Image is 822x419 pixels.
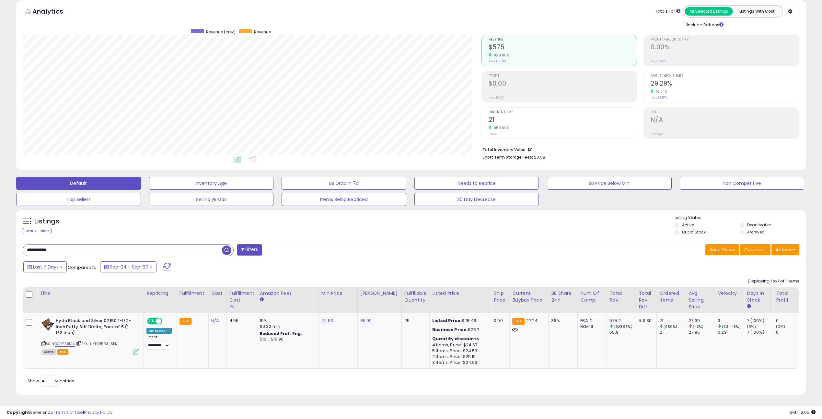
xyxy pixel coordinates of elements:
[237,244,262,256] button: Filters
[747,290,770,304] div: Days In Stock
[693,324,703,329] small: (-2%)
[211,290,224,297] div: Cost
[526,317,538,324] span: 27.24
[260,331,302,336] b: Reduced Prof. Rng.
[682,222,694,228] label: Active
[651,59,666,63] small: Prev: 0.00%
[747,324,756,329] small: (0%)
[482,147,527,152] b: Total Inventory Value:
[580,318,602,324] div: FBA: 2
[149,193,274,206] button: Selling @ Max
[55,409,83,415] a: Terms of Use
[149,177,274,190] button: Inventory Age
[680,177,805,190] button: Non Competitive
[609,329,636,335] div: 55.9
[614,324,632,329] small: (928.98%)
[260,324,314,329] div: $0.30 min
[55,341,75,347] a: B007ZJ1ICS
[414,177,539,190] button: Needs to Reprice
[360,290,399,297] div: [PERSON_NAME]
[161,318,172,324] span: OFF
[639,318,652,324] div: 519.30
[489,132,497,136] small: Prev: 2
[432,290,488,297] div: Listed Price
[56,318,134,338] b: Hyde Black and Silver 02150 1-1/2-Inch Putty Stiff Knife, Pack of 5 (1 1/2 Inch)
[659,290,683,304] div: Ordered Items
[321,290,355,297] div: Min Price
[229,318,252,324] div: 4.55
[722,324,740,329] small: (934.48%)
[776,329,802,335] div: 0
[432,318,486,324] div: $28.49
[494,318,504,324] div: 0.00
[179,318,191,325] small: FBA
[651,38,799,42] span: Profit [PERSON_NAME]
[747,222,771,228] label: Deactivated
[733,7,781,16] button: Listings With Cost
[100,261,156,272] button: Sep-24 - Sep-30
[744,246,765,253] span: Columns
[482,145,794,153] li: $0
[489,116,637,125] h2: 21
[40,290,141,297] div: Title
[740,244,770,255] button: Columns
[718,318,744,324] div: 3
[432,327,468,333] b: Business Price:
[651,132,663,136] small: Prev: N/A
[489,38,637,42] span: Revenue
[16,177,141,190] button: Default
[654,89,667,94] small: 10.24%
[747,304,751,309] small: Days In Stock.
[179,290,206,297] div: Fulfillment
[432,336,479,342] b: Quantity discounts
[512,318,524,325] small: FBA
[492,53,509,58] small: 928.98%
[57,349,68,355] span: FBA
[489,80,637,89] h2: $0.00
[651,96,667,100] small: Prev: 26.57%
[689,329,715,335] div: 27.95
[492,126,509,130] small: 950.00%
[148,318,156,324] span: ON
[32,7,76,18] h5: Analytics
[651,116,799,125] h2: N/A
[748,278,799,284] div: Displaying 1 to 1 of 1 items
[41,349,56,355] span: All listings currently available for purchase on Amazon
[747,329,773,335] div: 7 (100%)
[414,193,539,206] button: 30 Day Decrease
[776,318,802,324] div: 0
[482,154,533,160] b: Short Term Storage Fees:
[41,318,54,331] img: 51V9ccgOZ0L._SL40_.jpg
[84,409,112,415] a: Privacy Policy
[494,290,507,304] div: Ship Price
[41,318,139,354] div: ASIN:
[512,290,546,304] div: Current Buybox Price
[776,324,785,329] small: (0%)
[229,290,254,304] div: Fulfillment Cost
[489,111,637,114] span: Ordered Items
[489,59,506,63] small: Prev: $55.90
[76,341,117,346] span: | SKU: HYD21503_5PK
[260,337,314,342] div: $10 - $10.90
[659,329,686,335] div: 2
[675,215,806,221] p: Listing States:
[34,217,59,226] h5: Listings
[282,177,406,190] button: BB Drop in 7d
[206,29,236,35] span: Revenue (prev)
[260,318,314,324] div: 15%
[489,43,637,52] h2: $575
[689,290,712,310] div: Avg Selling Price
[551,290,575,304] div: BB Share 24h.
[580,290,604,304] div: Num of Comp.
[682,229,706,235] label: Out of Stock
[718,329,744,335] div: 0.29
[664,324,677,329] small: (950%)
[718,290,741,297] div: Velocity
[689,318,715,324] div: 27.39
[609,318,636,324] div: 575.2
[534,154,545,160] span: $0.58
[260,297,264,303] small: Amazon Fees.
[68,264,98,270] span: Compared to:
[254,29,271,35] span: Revenue
[33,264,59,270] span: Last 7 Days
